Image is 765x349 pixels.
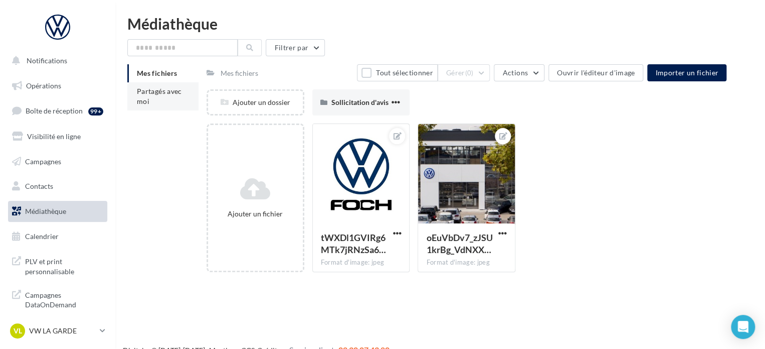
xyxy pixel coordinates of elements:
[321,258,402,267] div: Format d'image: jpeg
[548,64,643,81] button: Ouvrir l'éditeur d'image
[321,232,386,255] span: tWXDl1GVIRg6MTk7jRNzSa6RJVEe3Ea7aWnfJZR2o0-tVk3rOPxZ1agoZTvn-QvKhsQQHHVIR2S1k-A0yw=s0
[27,132,81,141] span: Visibilité en ligne
[731,315,755,339] div: Open Intercom Messenger
[647,64,726,81] button: Importer un fichier
[357,64,437,81] button: Tout sélectionner
[465,69,474,77] span: (0)
[29,326,96,336] p: VW LA GARDE
[208,97,303,107] div: Ajouter un dossier
[6,226,109,247] a: Calendrier
[26,106,83,115] span: Boîte de réception
[266,39,325,56] button: Filtrer par
[426,232,492,255] span: oEuVbDv7_zJSU1krBg_VdNXXRCRlPIqVk27gvfDZYwUR8oJNmkcpWBLydxbjd7rwubgbFYTfZn-oYKNuVg=s0
[8,321,107,340] a: VL VW LA GARDE
[331,98,389,106] span: Sollicitation d'avis
[25,157,61,165] span: Campagnes
[25,207,66,215] span: Médiathèque
[6,284,109,314] a: Campagnes DataOnDemand
[6,75,109,96] a: Opérations
[212,209,299,219] div: Ajouter un fichier
[426,258,507,267] div: Format d'image: jpeg
[14,326,22,336] span: VL
[6,100,109,122] a: Boîte de réception99+
[137,69,177,77] span: Mes fichiers
[25,288,103,310] span: Campagnes DataOnDemand
[502,68,527,77] span: Actions
[221,68,258,78] div: Mes fichiers
[88,107,103,115] div: 99+
[494,64,544,81] button: Actions
[6,50,105,71] button: Notifications
[137,87,182,105] span: Partagés avec moi
[26,81,61,90] span: Opérations
[127,16,753,31] div: Médiathèque
[25,182,53,190] span: Contacts
[438,64,490,81] button: Gérer(0)
[6,201,109,222] a: Médiathèque
[6,151,109,172] a: Campagnes
[6,176,109,197] a: Contacts
[6,126,109,147] a: Visibilité en ligne
[6,251,109,280] a: PLV et print personnalisable
[655,68,718,77] span: Importer un fichier
[27,56,67,65] span: Notifications
[25,255,103,276] span: PLV et print personnalisable
[25,232,59,241] span: Calendrier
